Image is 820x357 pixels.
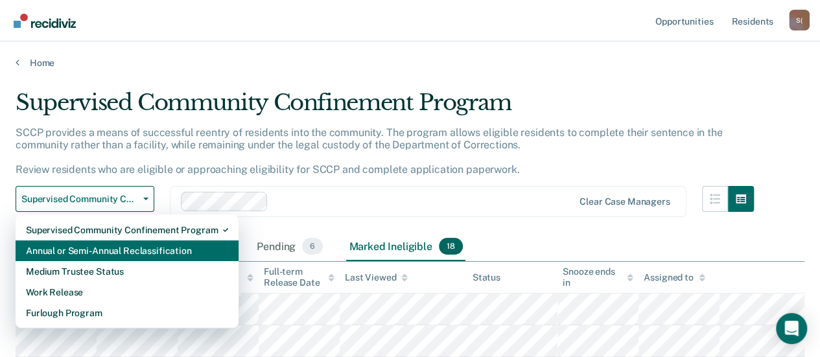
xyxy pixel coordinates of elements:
img: Recidiviz [14,14,76,28]
div: Status [473,272,500,283]
div: Pending6 [254,233,325,261]
div: Full-term Release Date [264,266,334,288]
div: S ( [789,10,810,30]
span: Supervised Community Confinement Program [21,194,138,205]
div: Supervised Community Confinement Program [26,220,228,240]
span: 6 [302,238,323,255]
div: Furlough Program [26,303,228,323]
div: Open Intercom Messenger [776,313,807,344]
p: SCCP provides a means of successful reentry of residents into the community. The program allows e... [16,126,722,176]
div: Marked Ineligible18 [346,233,465,261]
div: Annual or Semi-Annual Reclassification [26,240,228,261]
div: Work Release [26,282,228,303]
div: Snooze ends in [563,266,633,288]
span: 18 [439,238,463,255]
button: Profile dropdown button [789,10,810,30]
div: Last Viewed [345,272,408,283]
div: Assigned to [644,272,705,283]
button: Supervised Community Confinement Program [16,186,154,212]
div: Clear case managers [580,196,670,207]
a: Home [16,57,804,69]
div: Medium Trustee Status [26,261,228,282]
div: Supervised Community Confinement Program [16,89,754,126]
